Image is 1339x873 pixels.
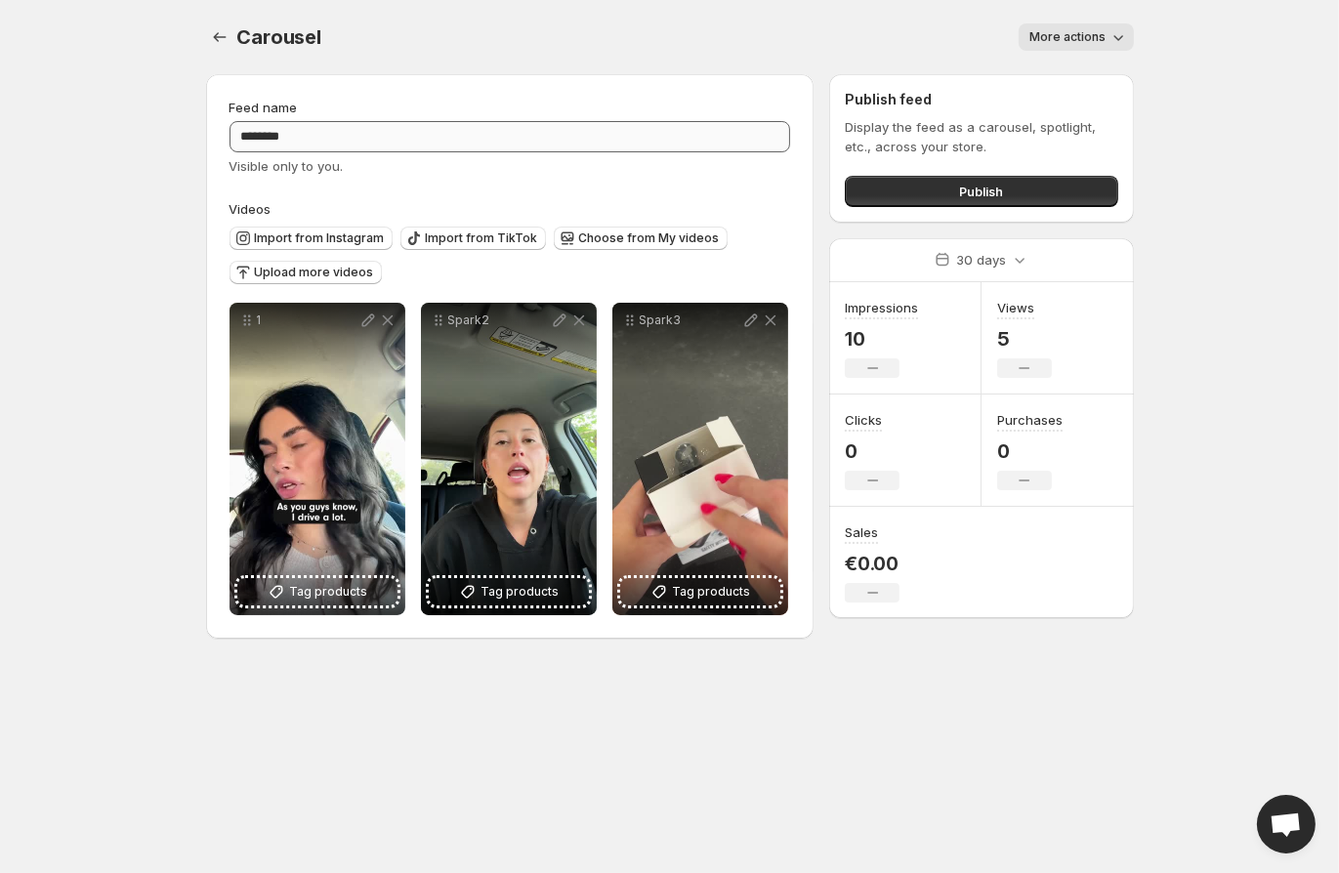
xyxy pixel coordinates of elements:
span: Import from TikTok [426,230,538,246]
h3: Clicks [845,410,882,430]
span: Upload more videos [255,265,374,280]
h3: Sales [845,522,878,542]
div: 1Tag products [230,303,405,615]
div: Spark3Tag products [612,303,788,615]
div: Open chat [1257,795,1316,853]
span: Publish [959,182,1003,201]
span: Videos [230,201,272,217]
h2: Publish feed [845,90,1117,109]
p: €0.00 [845,552,900,575]
span: Feed name [230,100,298,115]
p: Display the feed as a carousel, spotlight, etc., across your store. [845,117,1117,156]
button: Tag products [620,578,780,605]
p: 0 [845,439,900,463]
h3: Impressions [845,298,918,317]
span: Import from Instagram [255,230,385,246]
button: Settings [206,23,233,51]
h3: Views [997,298,1034,317]
span: More actions [1030,29,1107,45]
p: 0 [997,439,1063,463]
button: Choose from My videos [554,227,728,250]
button: Upload more videos [230,261,382,284]
span: Tag products [673,582,751,602]
button: Tag products [237,578,398,605]
p: Spark3 [640,312,741,328]
span: Tag products [290,582,368,602]
div: Spark2Tag products [421,303,597,615]
button: More actions [1019,23,1134,51]
p: 5 [997,327,1052,351]
p: 1 [257,312,358,328]
span: Carousel [237,25,321,49]
p: Spark2 [448,312,550,328]
button: Import from Instagram [230,227,393,250]
button: Tag products [429,578,589,605]
button: Import from TikTok [400,227,546,250]
p: 10 [845,327,918,351]
span: Choose from My videos [579,230,720,246]
button: Publish [845,176,1117,207]
span: Tag products [481,582,560,602]
h3: Purchases [997,410,1063,430]
p: 30 days [956,250,1006,270]
span: Visible only to you. [230,158,344,174]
